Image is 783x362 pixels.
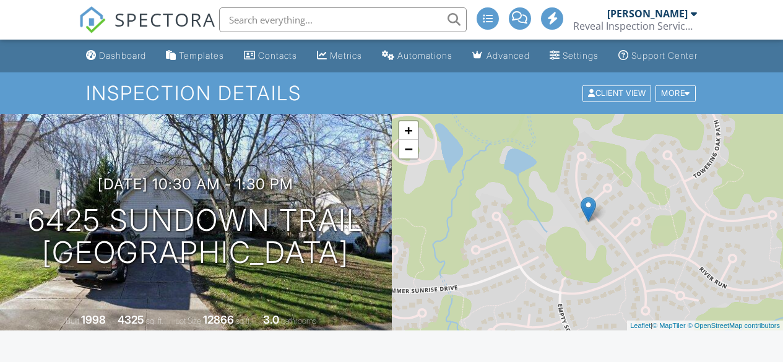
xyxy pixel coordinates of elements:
h1: Inspection Details [86,82,696,104]
div: Settings [563,50,599,61]
div: Support Center [631,50,698,61]
span: Built [66,316,79,325]
a: Dashboard [81,45,151,67]
div: Reveal Inspection Services, LLC [573,20,697,32]
div: Templates [179,50,224,61]
a: Support Center [613,45,703,67]
input: Search everything... [219,7,467,32]
span: sq.ft. [236,316,251,325]
a: © OpenStreetMap contributors [688,322,780,329]
span: sq. ft. [146,316,163,325]
div: 1998 [81,313,106,326]
div: 12866 [203,313,234,326]
div: Advanced [487,50,530,61]
a: Settings [545,45,603,67]
div: More [655,85,696,101]
div: | [627,321,783,331]
a: Metrics [312,45,367,67]
a: Client View [581,88,654,97]
h1: 6425 Sundown Trail [GEOGRAPHIC_DATA] [28,204,364,270]
a: © MapTiler [652,322,686,329]
img: The Best Home Inspection Software - Spectora [79,6,106,33]
h3: [DATE] 10:30 am - 1:30 pm [98,176,293,192]
div: Client View [582,85,651,101]
div: 4325 [118,313,144,326]
a: SPECTORA [79,17,216,43]
span: Lot Size [175,316,201,325]
div: Contacts [258,50,297,61]
div: Automations [397,50,452,61]
a: Zoom out [399,140,418,158]
a: Advanced [467,45,535,67]
a: Contacts [239,45,302,67]
span: bathrooms [281,316,316,325]
a: Leaflet [630,322,651,329]
div: 3.0 [263,313,279,326]
a: Templates [161,45,229,67]
div: [PERSON_NAME] [607,7,688,20]
span: SPECTORA [115,6,216,32]
a: Automations (Basic) [377,45,457,67]
div: Metrics [330,50,362,61]
div: Dashboard [99,50,146,61]
a: Zoom in [399,121,418,140]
